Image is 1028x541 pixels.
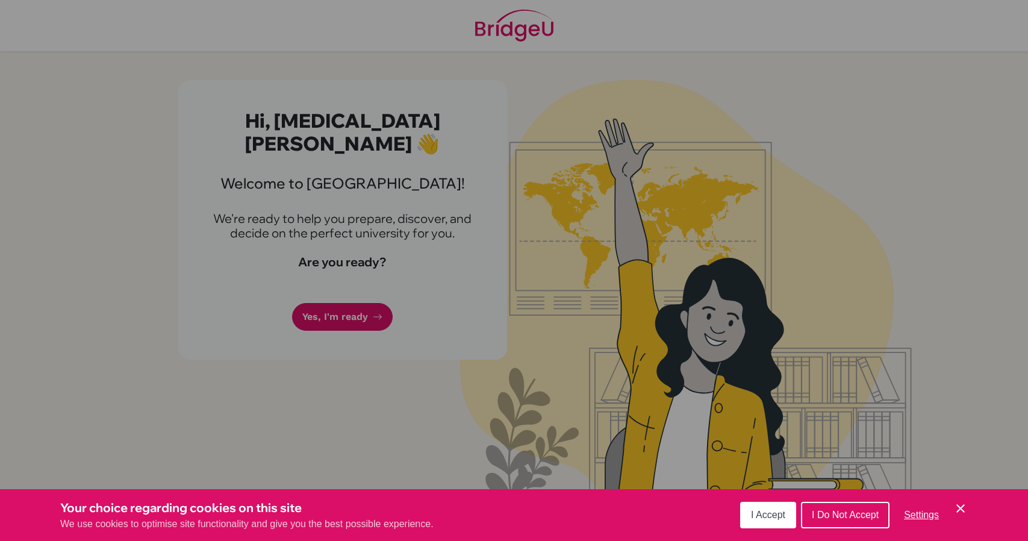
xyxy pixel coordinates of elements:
[894,503,949,527] button: Settings
[953,501,968,516] button: Save and close
[751,510,785,520] span: I Accept
[60,499,434,517] h3: Your choice regarding cookies on this site
[740,502,796,528] button: I Accept
[812,510,879,520] span: I Do Not Accept
[60,517,434,531] p: We use cookies to optimise site functionality and give you the best possible experience.
[801,502,889,528] button: I Do Not Accept
[904,510,939,520] span: Settings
